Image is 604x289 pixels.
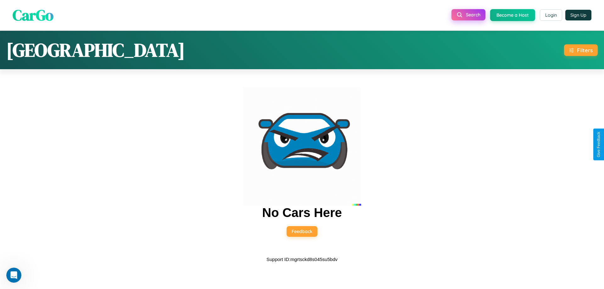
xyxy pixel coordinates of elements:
[540,9,562,21] button: Login
[6,268,21,283] iframe: Intercom live chat
[266,255,338,264] p: Support ID: mgrtsckd8s045su5bdv
[564,44,598,56] button: Filters
[451,9,485,20] button: Search
[466,12,480,18] span: Search
[243,87,361,206] img: car
[13,5,53,25] span: CarGo
[262,206,342,220] h2: No Cars Here
[565,10,591,20] button: Sign Up
[490,9,535,21] button: Become a Host
[577,47,593,53] div: Filters
[6,37,185,63] h1: [GEOGRAPHIC_DATA]
[596,132,601,157] div: Give Feedback
[287,226,317,237] button: Feedback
